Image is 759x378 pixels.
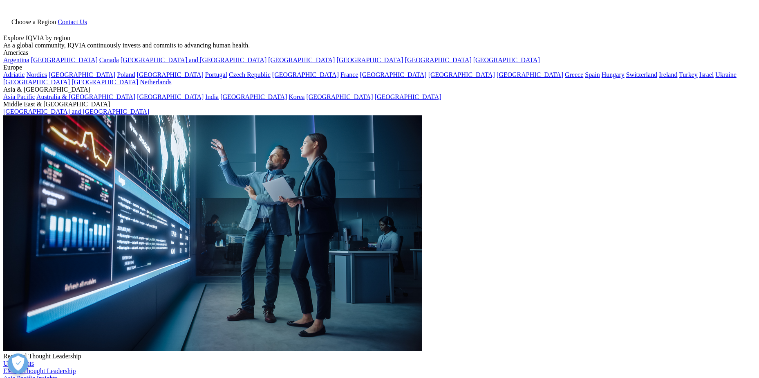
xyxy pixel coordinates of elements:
[405,56,472,63] a: [GEOGRAPHIC_DATA]
[3,101,756,108] div: Middle East & [GEOGRAPHIC_DATA]
[699,71,714,78] a: Israel
[3,93,35,100] a: Asia Pacific
[565,71,583,78] a: Greece
[679,71,698,78] a: Turkey
[3,353,756,360] div: Regional Thought Leadership
[473,56,540,63] a: [GEOGRAPHIC_DATA]
[626,71,657,78] a: Switzerland
[585,71,600,78] a: Spain
[11,18,56,25] span: Choose a Region
[49,71,115,78] a: [GEOGRAPHIC_DATA]
[306,93,373,100] a: [GEOGRAPHIC_DATA]
[3,108,149,115] a: [GEOGRAPHIC_DATA] and [GEOGRAPHIC_DATA]
[72,79,138,85] a: [GEOGRAPHIC_DATA]
[8,353,28,374] button: 優先設定センターを開く
[36,93,135,100] a: Australia & [GEOGRAPHIC_DATA]
[99,56,119,63] a: Canada
[428,71,495,78] a: [GEOGRAPHIC_DATA]
[3,49,756,56] div: Americas
[31,56,98,63] a: [GEOGRAPHIC_DATA]
[3,71,25,78] a: Adriatic
[268,56,335,63] a: [GEOGRAPHIC_DATA]
[137,71,204,78] a: [GEOGRAPHIC_DATA]
[602,71,625,78] a: Hungary
[375,93,441,100] a: [GEOGRAPHIC_DATA]
[272,71,339,78] a: [GEOGRAPHIC_DATA]
[659,71,677,78] a: Ireland
[3,86,756,93] div: Asia & [GEOGRAPHIC_DATA]
[360,71,427,78] a: [GEOGRAPHIC_DATA]
[3,367,76,374] a: EMEA Thought Leadership
[26,71,47,78] a: Nordics
[3,64,756,71] div: Europe
[3,360,34,367] a: US Insights
[117,71,135,78] a: Poland
[497,71,563,78] a: [GEOGRAPHIC_DATA]
[140,79,171,85] a: Netherlands
[220,93,287,100] a: [GEOGRAPHIC_DATA]
[205,71,227,78] a: Portugal
[336,56,403,63] a: [GEOGRAPHIC_DATA]
[3,56,29,63] a: Argentina
[340,71,358,78] a: France
[3,34,756,42] div: Explore IQVIA by region
[715,71,737,78] a: Ukraine
[3,115,422,351] img: 2093_analyzing-data-using-big-screen-display-and-laptop.png
[58,18,87,25] a: Contact Us
[3,42,756,49] div: As a global community, IQVIA continuously invests and commits to advancing human health.
[229,71,271,78] a: Czech Republic
[137,93,204,100] a: [GEOGRAPHIC_DATA]
[289,93,304,100] a: Korea
[3,79,70,85] a: [GEOGRAPHIC_DATA]
[205,93,219,100] a: India
[121,56,266,63] a: [GEOGRAPHIC_DATA] and [GEOGRAPHIC_DATA]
